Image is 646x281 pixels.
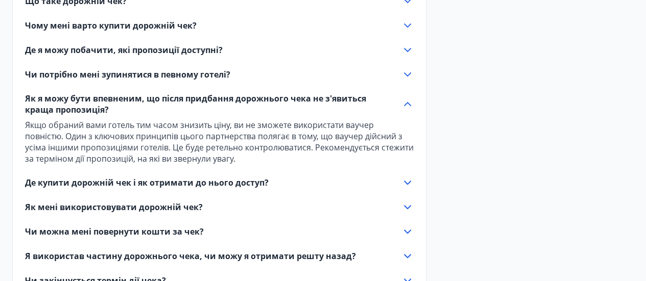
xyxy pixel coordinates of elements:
div: Як я можу бути впевненим, що після придбання дорожнього чека не з'явиться краща пропозиція? [25,115,414,164]
div: Як я можу бути впевненим, що після придбання дорожнього чека не з'явиться краща пропозиція? [25,93,414,115]
div: Чому мені варто купити дорожній чек? [25,19,414,32]
div: Я використав частину дорожнього чека, чи можу я отримати решту назад? [25,250,414,262]
font: Чому мені варто купити дорожній чек? [25,20,197,31]
div: Як мені використовувати дорожній чек? [25,201,414,213]
font: Як я можу бути впевненим, що після придбання дорожнього чека не з'явиться краща пропозиція? [25,93,366,115]
font: Чи можна мені повернути кошти за чек? [25,226,204,237]
font: Чи потрібно мені зупинятися в певному готелі? [25,69,230,80]
font: Якщо обраний вами готель тим часом знизить ціну, ви не зможете використати ваучер повністю. Один ... [25,119,414,164]
font: Де я можу побачити, які пропозиції доступні? [25,44,223,56]
div: Де купити дорожній чек і як отримати до нього доступ? [25,176,414,189]
font: Як мені використовувати дорожній чек? [25,201,203,213]
div: Чи можна мені повернути кошти за чек? [25,225,414,238]
font: Я використав частину дорожнього чека, чи можу я отримати решту назад? [25,250,356,262]
div: Чи потрібно мені зупинятися в певному готелі? [25,68,414,81]
div: Де я можу побачити, які пропозиції доступні? [25,44,414,56]
font: Де купити дорожній чек і як отримати до нього доступ? [25,177,269,188]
